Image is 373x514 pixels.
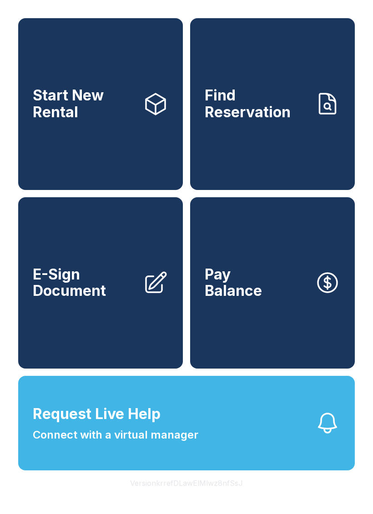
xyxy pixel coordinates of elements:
span: Pay Balance [205,266,262,299]
button: Request Live HelpConnect with a virtual manager [18,376,355,470]
span: E-Sign Document [33,266,136,299]
span: Start New Rental [33,87,136,120]
button: PayBalance [190,197,355,369]
button: VersionkrrefDLawElMlwz8nfSsJ [123,470,250,496]
span: Find Reservation [205,87,307,120]
a: Start New Rental [18,18,183,190]
a: E-Sign Document [18,197,183,369]
span: Connect with a virtual manager [33,427,198,443]
a: Find Reservation [190,18,355,190]
span: Request Live Help [33,403,161,425]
